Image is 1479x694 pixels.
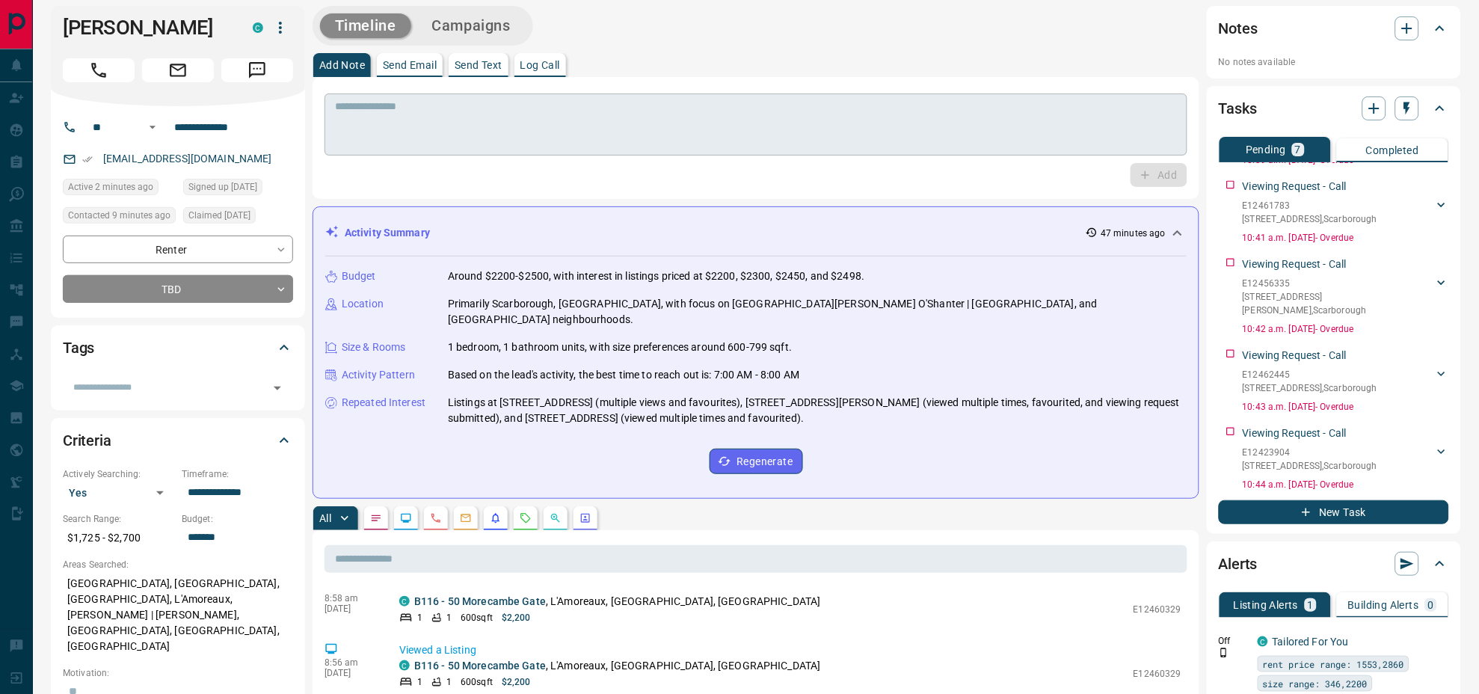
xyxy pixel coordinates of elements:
[1243,257,1347,272] p: Viewing Request - Call
[63,16,230,40] h1: [PERSON_NAME]
[1273,636,1349,648] a: Tailored For You
[448,296,1187,328] p: Primarily Scarborough, [GEOGRAPHIC_DATA], with focus on [GEOGRAPHIC_DATA][PERSON_NAME] O'Shanter ...
[63,666,293,680] p: Motivation:
[448,367,799,383] p: Based on the lead's activity, the best time to reach out is: 7:00 AM - 8:00 AM
[460,512,472,524] svg: Emails
[1243,274,1449,320] div: E12456335[STREET_ADDRESS][PERSON_NAME],Scarborough
[342,395,425,411] p: Repeated Interest
[399,660,410,671] div: condos.ca
[446,675,452,689] p: 1
[63,330,293,366] div: Tags
[1243,277,1434,290] p: E12456335
[63,512,174,526] p: Search Range:
[325,657,377,668] p: 8:56 am
[1243,368,1377,381] p: E12462445
[1243,179,1347,194] p: Viewing Request - Call
[63,558,293,571] p: Areas Searched:
[1219,500,1449,524] button: New Task
[144,118,162,136] button: Open
[446,611,452,624] p: 1
[1219,55,1449,69] p: No notes available
[1243,365,1449,398] div: E12462445[STREET_ADDRESS],Scarborough
[63,423,293,458] div: Criteria
[103,153,272,165] a: [EMAIL_ADDRESS][DOMAIN_NAME]
[579,512,591,524] svg: Agent Actions
[430,512,442,524] svg: Calls
[319,513,331,523] p: All
[1263,676,1368,691] span: size range: 346,2200
[182,467,293,481] p: Timeframe:
[461,675,493,689] p: 600 sqft
[1243,426,1347,441] p: Viewing Request - Call
[1295,144,1301,155] p: 7
[253,22,263,33] div: condos.ca
[417,13,526,38] button: Campaigns
[63,571,293,659] p: [GEOGRAPHIC_DATA], [GEOGRAPHIC_DATA], [GEOGRAPHIC_DATA], L'Amoreaux, [PERSON_NAME] | [PERSON_NAME...
[399,642,1181,658] p: Viewed a Listing
[1219,90,1449,126] div: Tasks
[383,60,437,70] p: Send Email
[1134,667,1181,681] p: E12460329
[325,604,377,614] p: [DATE]
[1219,546,1449,582] div: Alerts
[63,236,293,263] div: Renter
[63,526,174,550] p: $1,725 - $2,700
[520,512,532,524] svg: Requests
[183,207,293,228] div: Sat Oct 04 2025
[417,675,422,689] p: 1
[1134,603,1181,616] p: E12460329
[1366,145,1419,156] p: Completed
[1219,10,1449,46] div: Notes
[1219,648,1229,658] svg: Push Notification Only
[414,595,546,607] a: B116 - 50 Morecambe Gate
[63,481,174,505] div: Yes
[448,268,864,284] p: Around $2200-$2500, with interest in listings priced at $2200, $2300, $2450, and $2498.
[221,58,293,82] span: Message
[63,275,293,303] div: TBD
[417,611,422,624] p: 1
[370,512,382,524] svg: Notes
[1243,199,1377,212] p: E12461783
[1243,446,1377,459] p: E12423904
[342,268,376,284] p: Budget
[63,336,94,360] h2: Tags
[342,296,384,312] p: Location
[1308,600,1314,610] p: 1
[490,512,502,524] svg: Listing Alerts
[414,594,821,609] p: , L'Amoreaux, [GEOGRAPHIC_DATA], [GEOGRAPHIC_DATA]
[142,58,214,82] span: Email
[320,13,411,38] button: Timeline
[455,60,502,70] p: Send Text
[414,660,546,672] a: B116 - 50 Morecambe Gate
[1263,657,1404,672] span: rent price range: 1553,2860
[68,208,170,223] span: Contacted 9 minutes ago
[63,179,176,200] div: Wed Oct 15 2025
[1246,144,1286,155] p: Pending
[1348,600,1419,610] p: Building Alerts
[1243,196,1449,229] div: E12461783[STREET_ADDRESS],Scarborough
[1243,381,1377,395] p: [STREET_ADDRESS] , Scarborough
[550,512,562,524] svg: Opportunities
[502,611,531,624] p: $2,200
[183,179,293,200] div: Fri Oct 03 2025
[342,340,406,355] p: Size & Rooms
[520,60,560,70] p: Log Call
[342,367,415,383] p: Activity Pattern
[1243,459,1377,473] p: [STREET_ADDRESS] , Scarborough
[448,395,1187,426] p: Listings at [STREET_ADDRESS] (multiple views and favourites), [STREET_ADDRESS][PERSON_NAME] (view...
[82,154,93,165] svg: Email Verified
[400,512,412,524] svg: Lead Browsing Activity
[63,467,174,481] p: Actively Searching:
[319,60,365,70] p: Add Note
[1219,634,1249,648] p: Off
[1243,348,1347,363] p: Viewing Request - Call
[188,208,250,223] span: Claimed [DATE]
[1219,552,1258,576] h2: Alerts
[1219,96,1257,120] h2: Tasks
[710,449,803,474] button: Regenerate
[1243,400,1449,414] p: 10:43 a.m. [DATE] - Overdue
[63,429,111,452] h2: Criteria
[188,179,257,194] span: Signed up [DATE]
[1428,600,1434,610] p: 0
[1258,636,1268,647] div: condos.ca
